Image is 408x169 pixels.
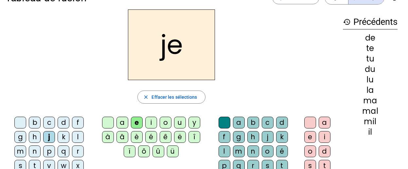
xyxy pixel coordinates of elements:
div: î [188,131,200,143]
div: e [304,131,316,143]
div: l [219,145,230,157]
div: o [304,145,316,157]
div: j [262,131,274,143]
div: ï [124,145,135,157]
div: c [43,117,55,128]
div: a [233,117,245,128]
div: i [145,117,157,128]
div: k [58,131,69,143]
div: d [58,117,69,128]
div: r [72,145,84,157]
div: m [233,145,245,157]
div: e [131,117,143,128]
div: o [160,117,171,128]
div: f [72,117,84,128]
div: k [276,131,288,143]
mat-icon: history [343,18,351,26]
div: é [145,131,157,143]
mat-icon: close [143,94,149,100]
div: ü [167,145,179,157]
div: d [319,145,330,157]
div: f [219,131,230,143]
div: â [116,131,128,143]
div: de [343,34,398,42]
div: q [58,145,69,157]
div: b [247,117,259,128]
div: j [43,131,55,143]
div: b [29,117,41,128]
div: ma [343,97,398,105]
button: Effacer les sélections [137,91,205,104]
div: é [276,145,288,157]
div: û [152,145,164,157]
h3: Précédents [343,15,398,29]
div: m [14,145,26,157]
div: a [319,117,330,128]
div: n [247,145,259,157]
div: a [116,117,128,128]
div: ê [160,131,171,143]
div: il [343,128,398,136]
div: du [343,65,398,73]
div: c [262,117,274,128]
h2: je [128,9,215,80]
div: ë [174,131,186,143]
div: mil [343,118,398,126]
div: n [29,145,41,157]
div: g [233,131,245,143]
span: Effacer les sélections [151,93,197,101]
div: g [14,131,26,143]
div: è [131,131,143,143]
div: h [29,131,41,143]
div: tu [343,55,398,63]
div: d [276,117,288,128]
div: ô [138,145,150,157]
div: l [72,131,84,143]
div: h [247,131,259,143]
div: la [343,86,398,94]
div: te [343,44,398,52]
div: i [319,131,330,143]
div: y [188,117,200,128]
div: à [102,131,114,143]
div: lu [343,76,398,84]
div: u [174,117,186,128]
div: o [262,145,274,157]
div: mal [343,107,398,115]
div: p [43,145,55,157]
